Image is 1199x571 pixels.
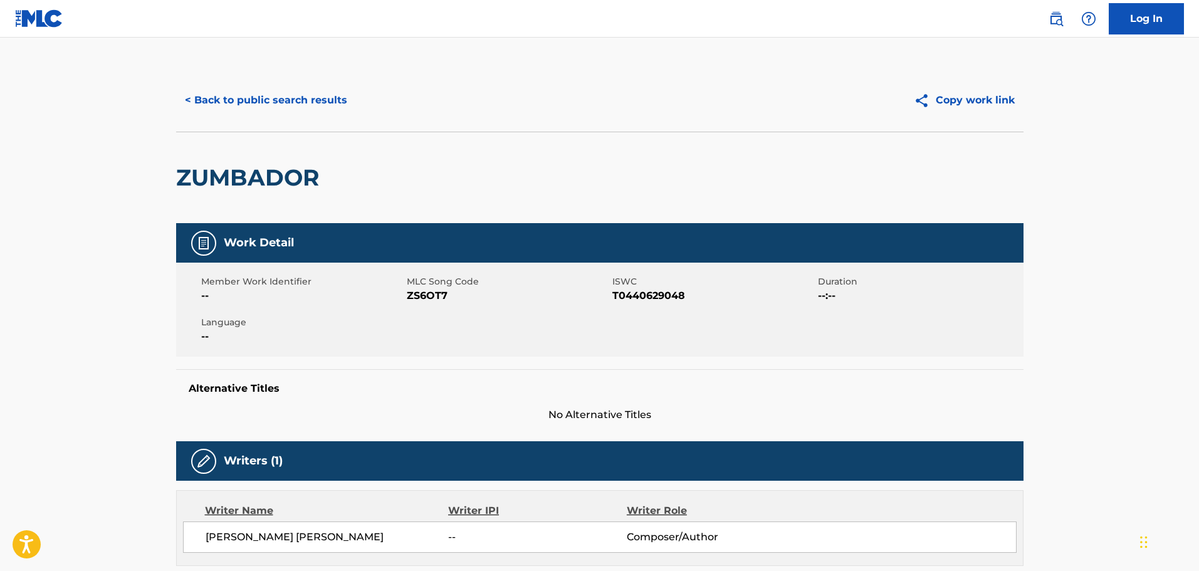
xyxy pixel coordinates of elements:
[1049,11,1064,26] img: search
[448,530,626,545] span: --
[224,236,294,250] h5: Work Detail
[176,407,1024,422] span: No Alternative Titles
[224,454,283,468] h5: Writers (1)
[201,316,404,329] span: Language
[612,275,815,288] span: ISWC
[1044,6,1069,31] a: Public Search
[407,275,609,288] span: MLC Song Code
[448,503,627,518] div: Writer IPI
[1081,11,1096,26] img: help
[1140,523,1148,561] div: Drag
[818,275,1020,288] span: Duration
[176,85,356,116] button: < Back to public search results
[176,164,325,192] h2: ZUMBADOR
[627,503,789,518] div: Writer Role
[612,288,815,303] span: T0440629048
[1109,3,1184,34] a: Log In
[189,382,1011,395] h5: Alternative Titles
[627,530,789,545] span: Composer/Author
[407,288,609,303] span: ZS6OT7
[201,288,404,303] span: --
[201,329,404,344] span: --
[914,93,936,108] img: Copy work link
[818,288,1020,303] span: --:--
[905,85,1024,116] button: Copy work link
[201,275,404,288] span: Member Work Identifier
[206,530,449,545] span: [PERSON_NAME] [PERSON_NAME]
[1076,6,1101,31] div: Help
[205,503,449,518] div: Writer Name
[196,236,211,251] img: Work Detail
[1136,511,1199,571] iframe: Chat Widget
[15,9,63,28] img: MLC Logo
[196,454,211,469] img: Writers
